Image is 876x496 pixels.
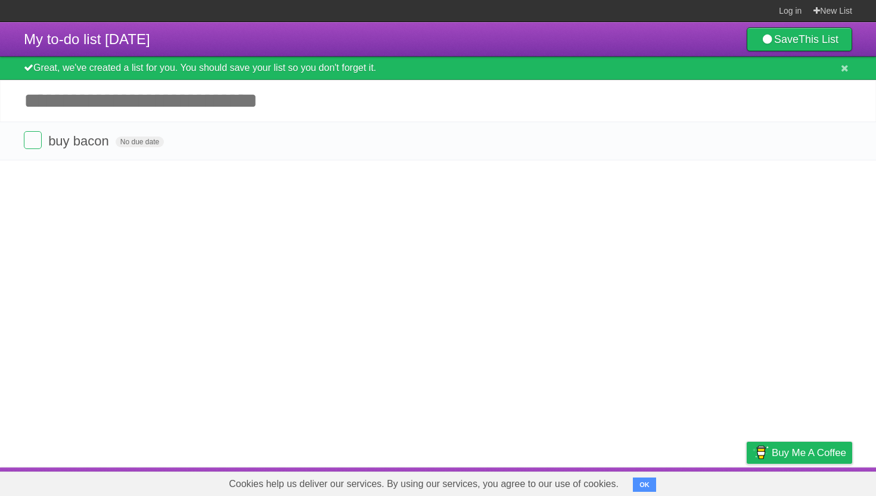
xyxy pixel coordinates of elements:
span: My to-do list [DATE] [24,31,150,47]
span: Buy me a coffee [772,442,846,463]
a: Privacy [731,470,762,493]
a: Buy me a coffee [747,442,852,464]
a: About [588,470,613,493]
a: SaveThis List [747,27,852,51]
a: Developers [628,470,676,493]
span: Cookies help us deliver our services. By using our services, you agree to our use of cookies. [217,472,630,496]
img: Buy me a coffee [753,442,769,463]
a: Terms [691,470,717,493]
button: OK [633,478,656,492]
label: Done [24,131,42,149]
span: No due date [116,137,164,147]
a: Suggest a feature [777,470,852,493]
b: This List [799,33,838,45]
span: buy bacon [48,134,112,148]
